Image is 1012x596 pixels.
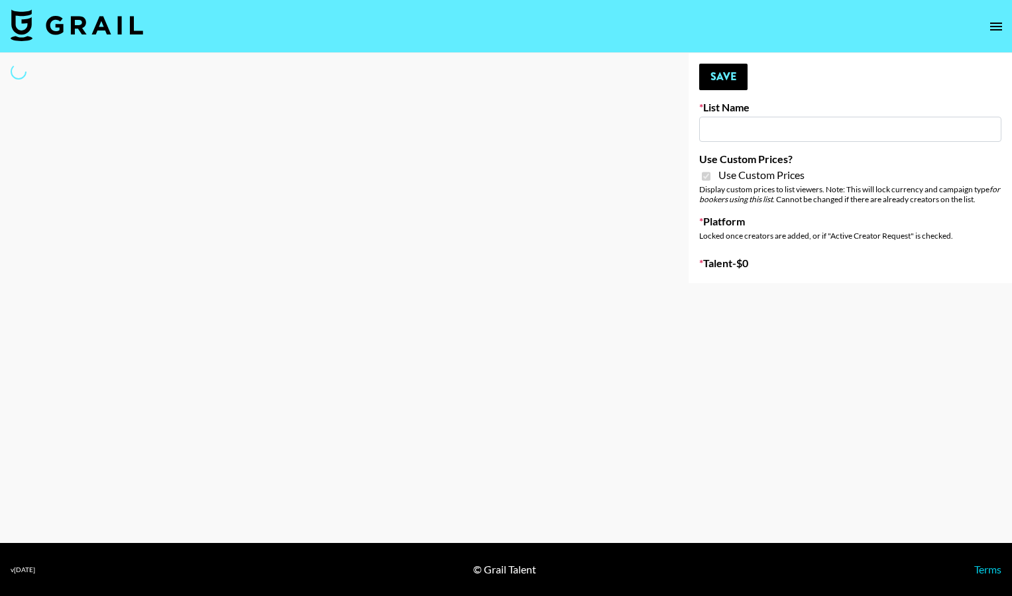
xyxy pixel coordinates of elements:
[699,101,1001,114] label: List Name
[699,215,1001,228] label: Platform
[699,152,1001,166] label: Use Custom Prices?
[699,184,1001,204] div: Display custom prices to list viewers. Note: This will lock currency and campaign type . Cannot b...
[699,184,1000,204] em: for bookers using this list
[11,566,35,574] div: v [DATE]
[718,168,805,182] span: Use Custom Prices
[699,64,748,90] button: Save
[983,13,1009,40] button: open drawer
[473,563,536,576] div: © Grail Talent
[699,257,1001,270] label: Talent - $ 0
[699,231,1001,241] div: Locked once creators are added, or if "Active Creator Request" is checked.
[11,9,143,41] img: Grail Talent
[974,563,1001,575] a: Terms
